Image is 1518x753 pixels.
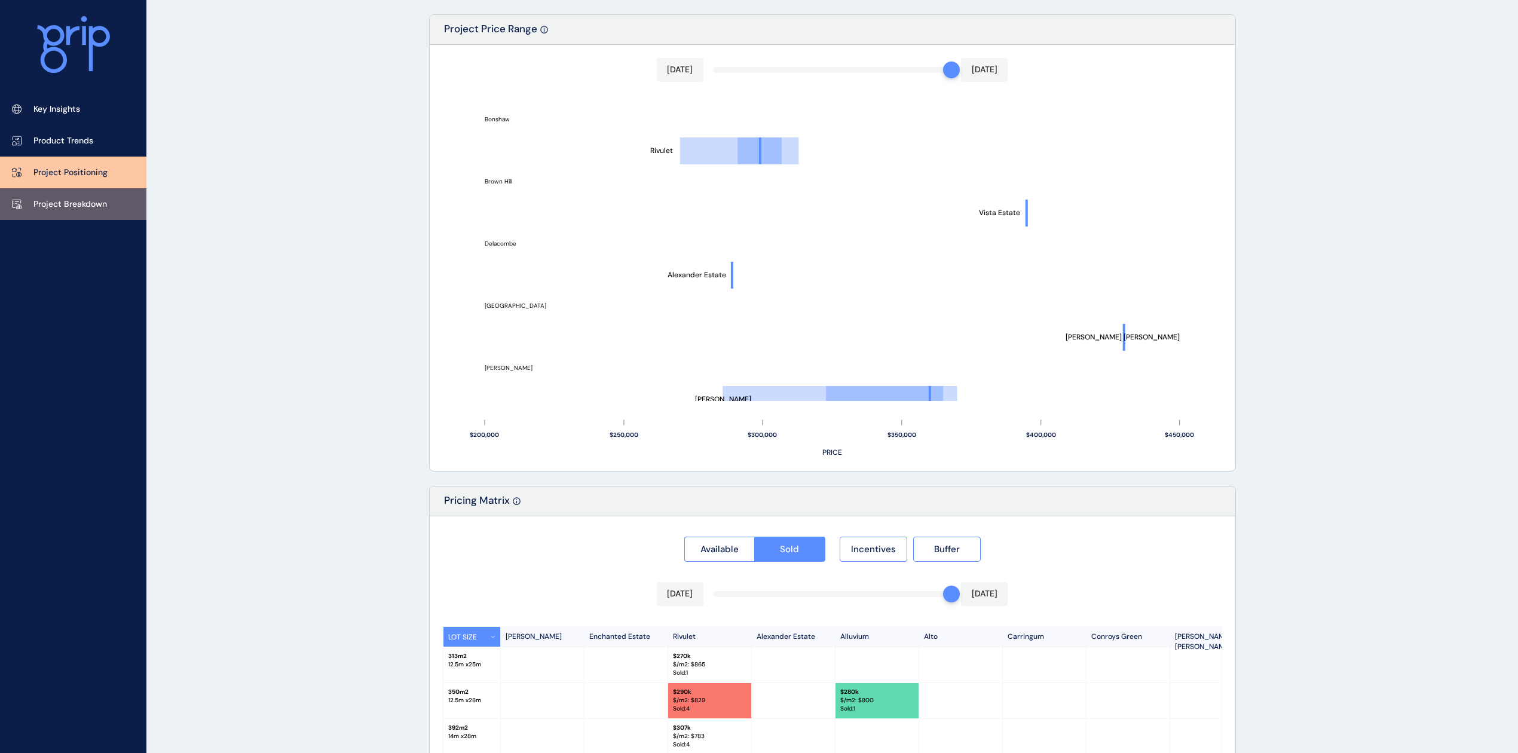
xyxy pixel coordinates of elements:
[1087,627,1170,647] p: Conroys Green
[695,395,751,405] text: [PERSON_NAME]
[448,688,495,696] p: 350 m2
[650,146,673,156] text: Rivulet
[748,431,777,439] text: $300,000
[840,696,914,705] p: $/m2: $ 800
[979,209,1020,218] text: Vista Estate
[835,627,919,647] p: Alluvium
[485,364,532,372] text: [PERSON_NAME]
[673,652,746,660] p: $ 270k
[33,198,107,210] p: Project Breakdown
[444,22,537,44] p: Project Price Range
[673,705,746,713] p: Sold : 4
[673,732,746,740] p: $/m2: $ 783
[913,537,981,562] button: Buffer
[501,627,584,647] p: [PERSON_NAME]
[448,724,495,732] p: 392 m2
[1165,431,1194,439] text: $450,000
[1170,627,1254,647] p: [PERSON_NAME] [PERSON_NAME]
[444,494,510,516] p: Pricing Matrix
[754,537,825,562] button: Sold
[972,64,997,76] p: [DATE]
[1026,431,1056,439] text: $400,000
[667,64,693,76] p: [DATE]
[668,627,752,647] p: Rivulet
[470,431,499,439] text: $200,000
[33,103,80,115] p: Key Insights
[610,431,638,439] text: $250,000
[443,627,501,647] button: LOT SIZE
[851,543,896,555] span: Incentives
[448,652,495,660] p: 313 m2
[33,135,93,147] p: Product Trends
[668,271,726,280] text: Alexander Estate
[700,543,739,555] span: Available
[485,115,510,123] text: Bonshaw
[673,660,746,669] p: $/m2: $ 865
[448,696,495,705] p: 12.5 m x 28 m
[485,177,512,185] text: Brown Hill
[673,724,746,732] p: $ 307k
[752,627,835,647] p: Alexander Estate
[584,627,668,647] p: Enchanted Estate
[780,543,799,555] span: Sold
[673,688,746,696] p: $ 290k
[485,302,546,310] text: [GEOGRAPHIC_DATA]
[33,167,108,179] p: Project Positioning
[840,688,914,696] p: $ 280k
[673,740,746,749] p: Sold : 4
[840,537,907,562] button: Incentives
[919,627,1003,647] p: Alto
[485,240,516,247] text: Delacombe
[1003,627,1087,647] p: Carringum
[887,431,916,439] text: $350,000
[822,448,842,457] text: PRICE
[673,669,746,677] p: Sold : 1
[448,660,495,669] p: 12.5 m x 25 m
[448,732,495,740] p: 14 m x 28 m
[840,705,914,713] p: Sold : 1
[1066,333,1180,342] text: [PERSON_NAME] [PERSON_NAME]
[667,588,693,600] p: [DATE]
[972,588,997,600] p: [DATE]
[684,537,755,562] button: Available
[934,543,960,555] span: Buffer
[673,696,746,705] p: $/m2: $ 829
